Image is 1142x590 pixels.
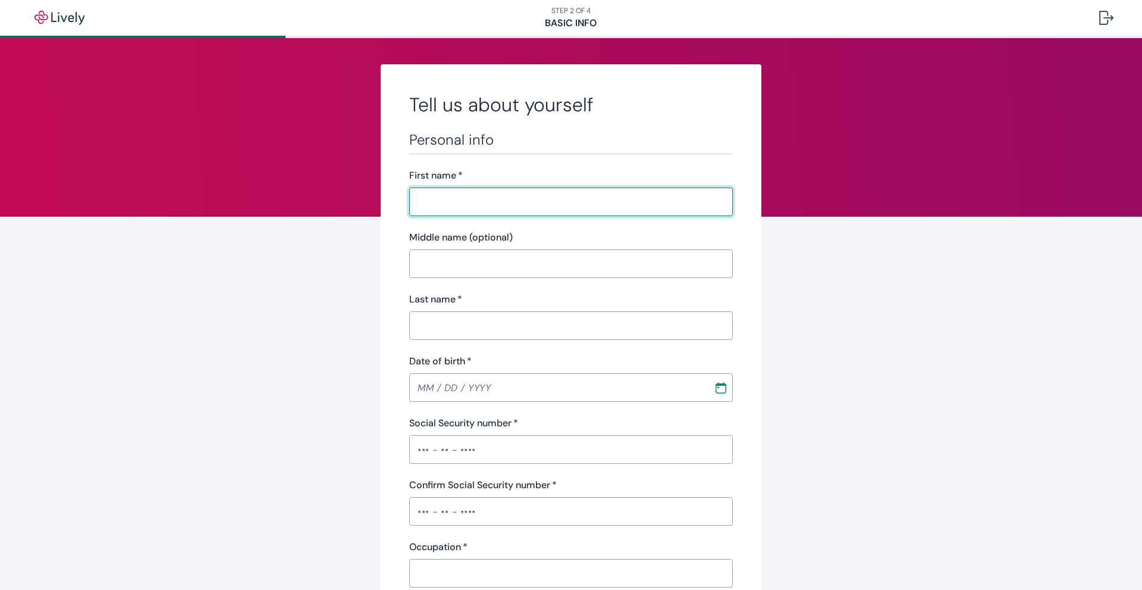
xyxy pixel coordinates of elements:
input: ••• - •• - •••• [409,500,733,523]
label: Middle name (optional) [409,230,513,245]
img: Lively [26,11,93,25]
label: Confirm Social Security number [409,478,557,492]
h3: Personal info [409,131,733,149]
label: First name [409,168,463,183]
h2: Tell us about yourself [409,93,733,117]
label: Last name [409,292,462,307]
svg: Calendar [715,382,727,394]
input: MM / DD / YYYY [409,376,705,399]
label: Occupation [409,540,468,554]
button: Log out [1090,4,1123,32]
input: ••• - •• - •••• [409,438,733,461]
button: Choose date [710,377,732,398]
label: Social Security number [409,416,518,430]
label: Date of birth [409,354,472,369]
